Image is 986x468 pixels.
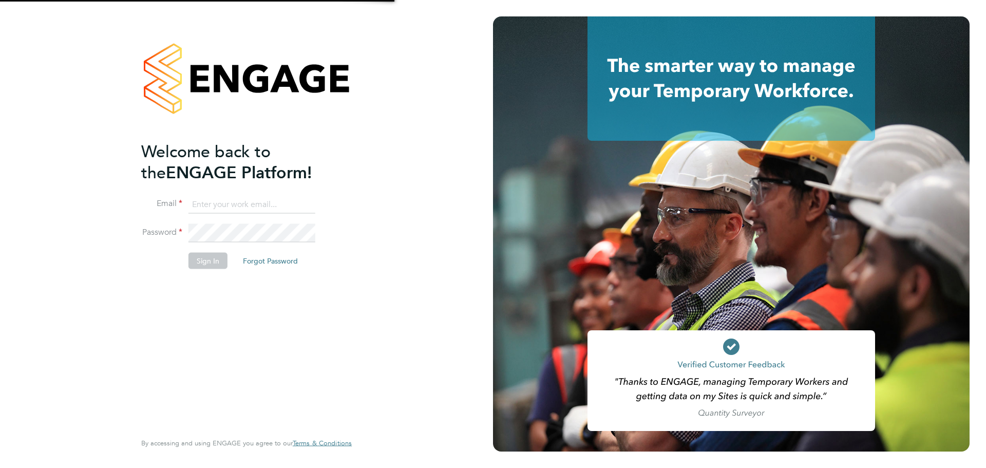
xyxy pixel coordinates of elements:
button: Sign In [188,253,227,269]
span: Welcome back to the [141,141,271,182]
label: Email [141,198,182,209]
a: Terms & Conditions [293,439,352,447]
label: Password [141,227,182,238]
span: By accessing and using ENGAGE you agree to our [141,439,352,447]
input: Enter your work email... [188,195,315,214]
h2: ENGAGE Platform! [141,141,342,183]
button: Forgot Password [235,253,306,269]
